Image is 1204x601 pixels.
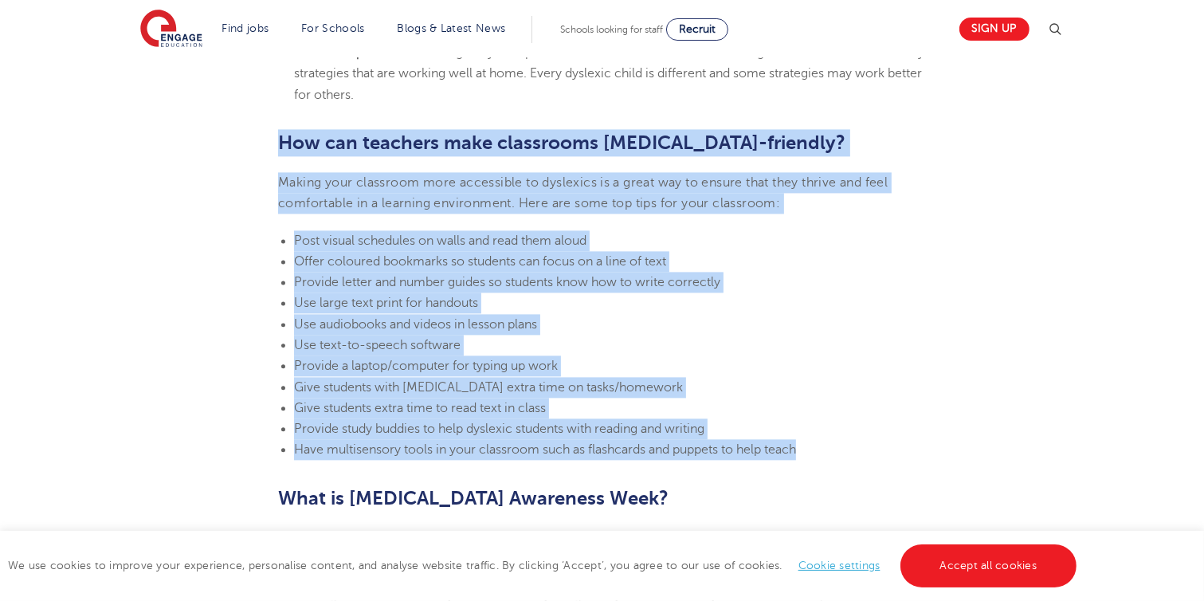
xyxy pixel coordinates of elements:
span: Give students extra time to read text in class [294,401,546,415]
span: Provide study buddies to help dyslexic students with reading and writing [294,422,704,436]
a: Blogs & Latest News [398,22,506,34]
span: Offer coloured bookmarks so students can focus on a line of text [294,254,666,269]
span: Use audiobooks and videos in lesson plans [294,317,537,332]
span: Schools looking for staff [560,24,663,35]
a: Sign up [959,18,1029,41]
span: Give students with [MEDICAL_DATA] extra time on tasks/homework [294,380,683,395]
span: meet regularly with parents to discuss how their child is doing in school and ask about any strat... [294,45,924,102]
a: For Schools [301,22,364,34]
span: Making your classroom more accessible to dyslexics is a great way to ensure that they thrive and ... [278,175,888,210]
a: Accept all cookies [900,544,1077,587]
span: Provide letter and number guides so students know how to write correctly [294,275,720,289]
a: Cookie settings [798,560,880,572]
b: What is [MEDICAL_DATA] Awareness Week? [278,487,669,509]
a: Recruit [666,18,728,41]
span: Have multisensory tools in your classroom such as flashcards and puppets to help teach [294,442,796,457]
span: Post visual schedules on walls and read them aloud [294,234,586,248]
span: Provide a laptop/computer for typing up work [294,359,558,373]
img: Engage Education [140,10,202,49]
span: Recruit [679,23,716,35]
span: Use large text print for handouts [294,296,478,310]
b: How can teachers make classrooms [MEDICAL_DATA]-friendly? [278,132,845,154]
a: Find jobs [222,22,269,34]
span: Use text-to-speech software [294,338,461,352]
span: We use cookies to improve your experience, personalise content, and analyse website traffic. By c... [8,560,1080,572]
